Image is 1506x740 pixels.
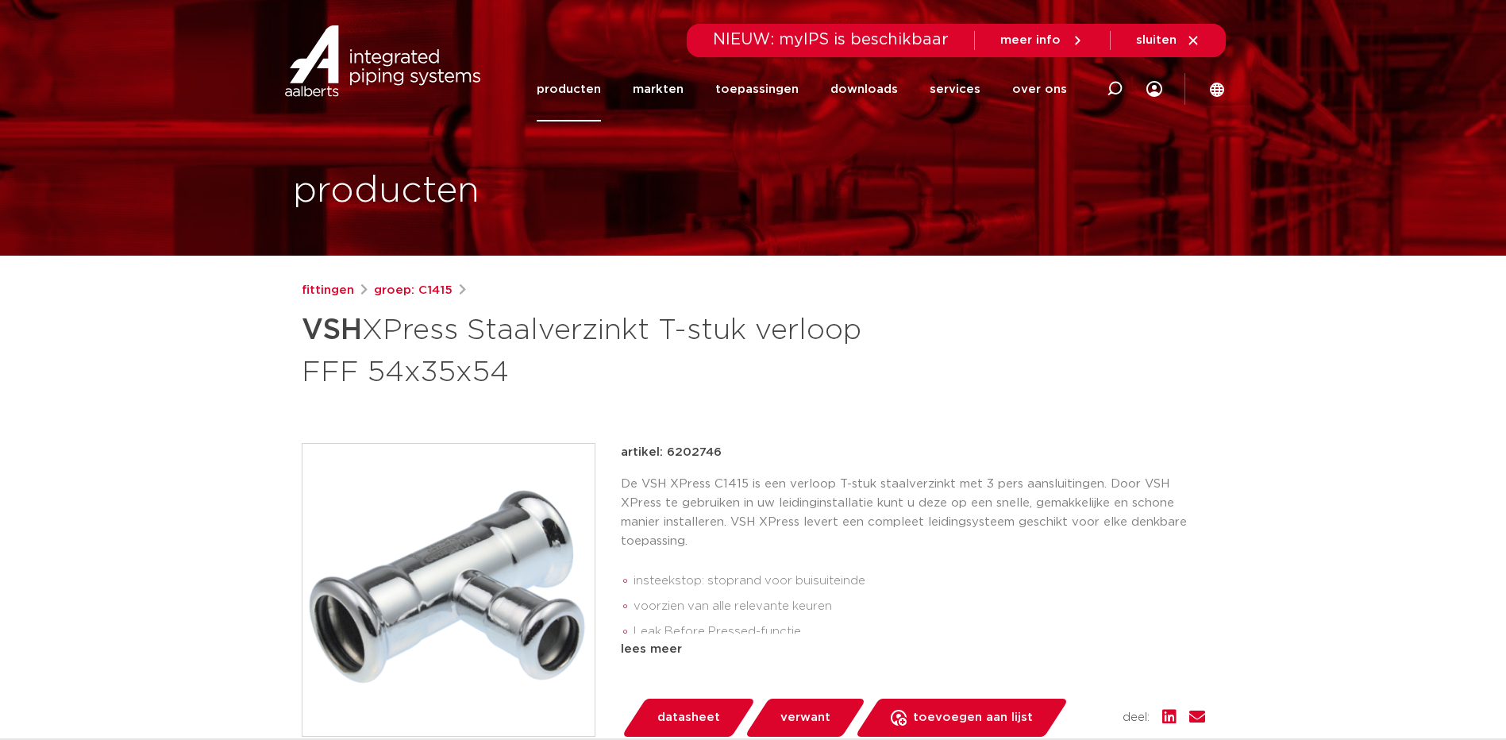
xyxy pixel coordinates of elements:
[715,57,799,121] a: toepassingen
[621,699,756,737] a: datasheet
[744,699,866,737] a: verwant
[621,475,1205,551] p: De VSH XPress C1415 is een verloop T-stuk staalverzinkt met 3 pers aansluitingen. Door VSH XPress...
[293,166,480,217] h1: producten
[1000,34,1061,46] span: meer info
[1123,708,1150,727] span: deel:
[537,57,1067,121] nav: Menu
[634,594,1205,619] li: voorzien van alle relevante keuren
[780,705,830,730] span: verwant
[634,619,1205,645] li: Leak Before Pressed-functie
[374,281,453,300] a: groep: C1415
[1146,57,1162,121] div: my IPS
[1012,57,1067,121] a: over ons
[634,568,1205,594] li: insteekstop: stoprand voor buisuiteinde
[1136,33,1200,48] a: sluiten
[1136,34,1177,46] span: sluiten
[302,444,595,736] img: Product Image for VSH XPress Staalverzinkt T-stuk verloop FFF 54x35x54
[621,443,722,462] p: artikel: 6202746
[537,57,601,121] a: producten
[713,32,949,48] span: NIEUW: myIPS is beschikbaar
[830,57,898,121] a: downloads
[657,705,720,730] span: datasheet
[913,705,1033,730] span: toevoegen aan lijst
[1000,33,1084,48] a: meer info
[302,281,354,300] a: fittingen
[633,57,684,121] a: markten
[302,306,898,392] h1: XPress Staalverzinkt T-stuk verloop FFF 54x35x54
[302,316,362,345] strong: VSH
[930,57,980,121] a: services
[621,640,1205,659] div: lees meer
